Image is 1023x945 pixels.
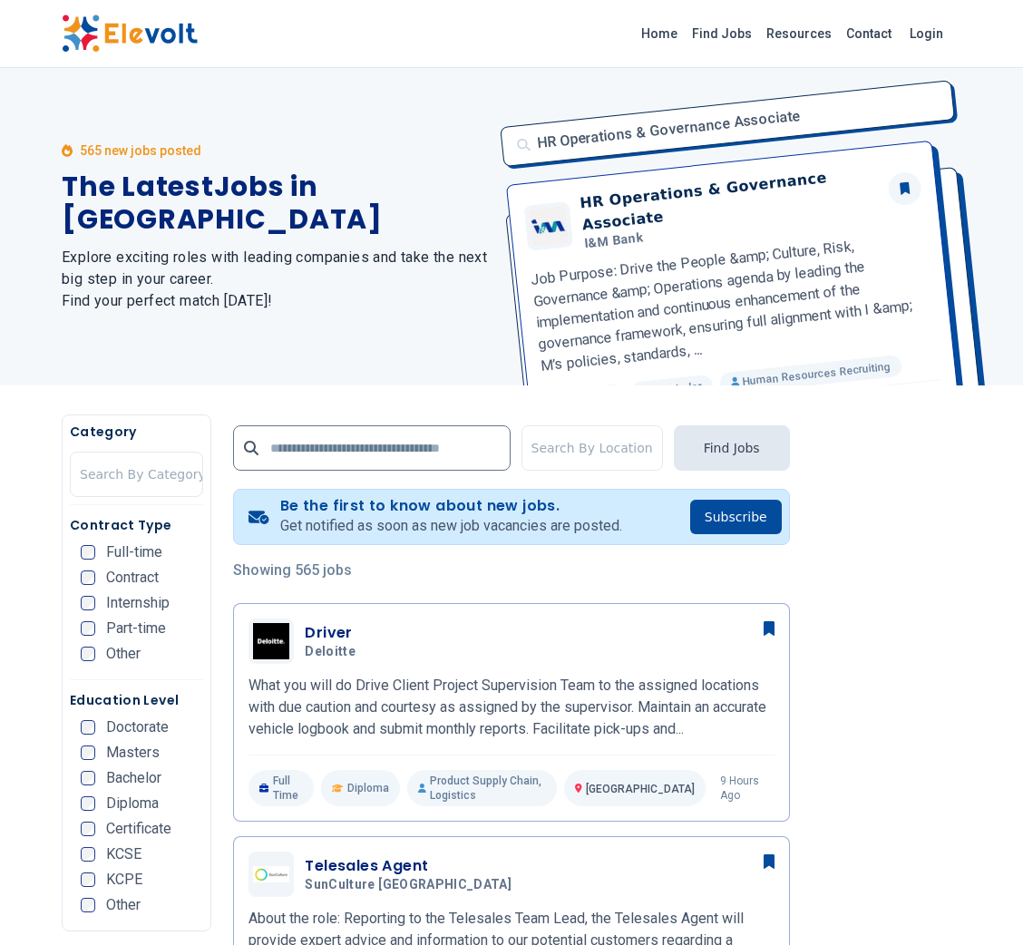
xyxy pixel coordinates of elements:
[106,545,162,560] span: Full-time
[106,771,161,785] span: Bachelor
[106,720,169,735] span: Doctorate
[81,872,95,887] input: KCPE
[106,596,170,610] span: Internship
[674,425,790,471] button: Find Jobs
[80,141,201,160] p: 565 new jobs posted
[106,647,141,661] span: Other
[839,19,899,48] a: Contact
[233,560,789,581] p: Showing 565 jobs
[634,19,685,48] a: Home
[81,847,95,862] input: KCSE
[248,675,774,740] p: What you will do Drive Client Project Supervision Team to the assigned locations with due caution...
[685,19,759,48] a: Find Jobs
[280,497,622,515] h4: Be the first to know about new jobs.
[81,822,95,836] input: Certificate
[720,774,775,803] p: 9 hours ago
[81,545,95,560] input: Full-time
[62,170,490,236] h1: The Latest Jobs in [GEOGRAPHIC_DATA]
[305,622,363,644] h3: Driver
[106,745,160,760] span: Masters
[253,866,289,882] img: SunCulture Kenya
[253,623,289,659] img: Deloitte
[899,15,954,52] a: Login
[106,898,141,912] span: Other
[106,570,159,585] span: Contract
[106,872,142,887] span: KCPE
[62,15,198,53] img: Elevolt
[248,770,314,806] p: Full Time
[81,796,95,811] input: Diploma
[81,621,95,636] input: Part-time
[81,570,95,585] input: Contract
[586,783,695,795] span: [GEOGRAPHIC_DATA]
[347,781,389,795] span: Diploma
[690,500,782,534] button: Subscribe
[932,858,1023,945] iframe: Chat Widget
[106,796,159,811] span: Diploma
[81,596,95,610] input: Internship
[106,621,166,636] span: Part-time
[305,855,519,877] h3: Telesales Agent
[305,644,356,660] span: Deloitte
[70,423,203,441] h5: Category
[62,247,490,312] h2: Explore exciting roles with leading companies and take the next big step in your career. Find you...
[305,877,511,893] span: SunCulture [GEOGRAPHIC_DATA]
[81,771,95,785] input: Bachelor
[70,691,203,709] h5: Education Level
[81,745,95,760] input: Masters
[280,515,622,537] p: Get notified as soon as new job vacancies are posted.
[81,647,95,661] input: Other
[70,516,203,534] h5: Contract Type
[248,619,774,806] a: DeloitteDriverDeloitteWhat you will do Drive Client Project Supervision Team to the assigned loca...
[407,770,557,806] p: Product Supply Chain, Logistics
[81,898,95,912] input: Other
[106,822,171,836] span: Certificate
[106,847,141,862] span: KCSE
[759,19,839,48] a: Resources
[81,720,95,735] input: Doctorate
